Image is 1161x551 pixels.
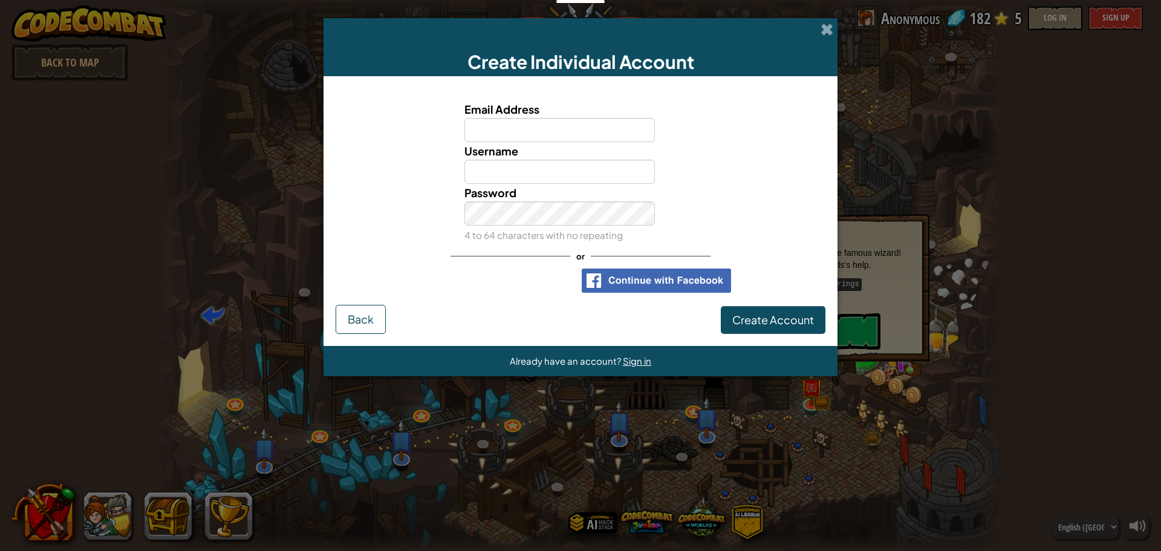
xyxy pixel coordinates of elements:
[424,267,576,294] iframe: Bouton "Se connecter avec Google"
[570,247,591,265] span: or
[464,102,539,116] span: Email Address
[464,144,518,158] span: Username
[732,313,814,327] span: Create Account
[336,305,386,334] button: Back
[467,50,694,73] span: Create Individual Account
[464,229,623,241] small: 4 to 64 characters with no repeating
[623,355,651,367] a: Sign in
[464,186,516,200] span: Password
[582,269,731,293] img: facebook_sso_button2.png
[348,312,374,326] span: Back
[721,306,825,334] button: Create Account
[510,355,623,367] span: Already have an account?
